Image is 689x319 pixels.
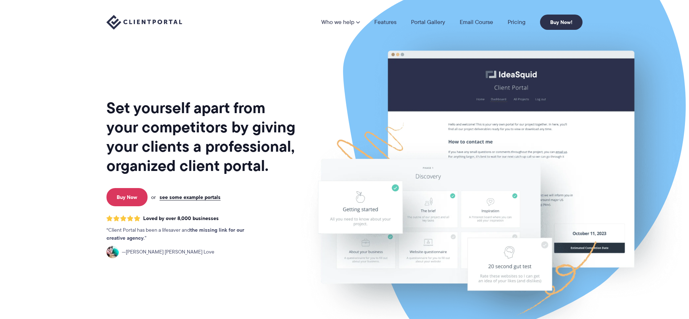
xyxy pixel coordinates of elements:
h1: Set yourself apart from your competitors by giving your clients a professional, organized client ... [106,98,297,175]
span: [PERSON_NAME] [PERSON_NAME] Love [122,248,214,256]
p: Client Portal has been a lifesaver and . [106,226,259,242]
a: Pricing [508,19,525,25]
a: Email Course [460,19,493,25]
strong: the missing link for our creative agency [106,226,244,242]
a: Buy Now [106,188,148,206]
a: Buy Now! [540,15,583,30]
span: Loved by over 8,000 businesses [143,215,219,222]
a: Features [374,19,396,25]
a: Portal Gallery [411,19,445,25]
a: Who we help [321,19,360,25]
a: see some example portals [160,194,221,200]
span: or [151,194,156,200]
